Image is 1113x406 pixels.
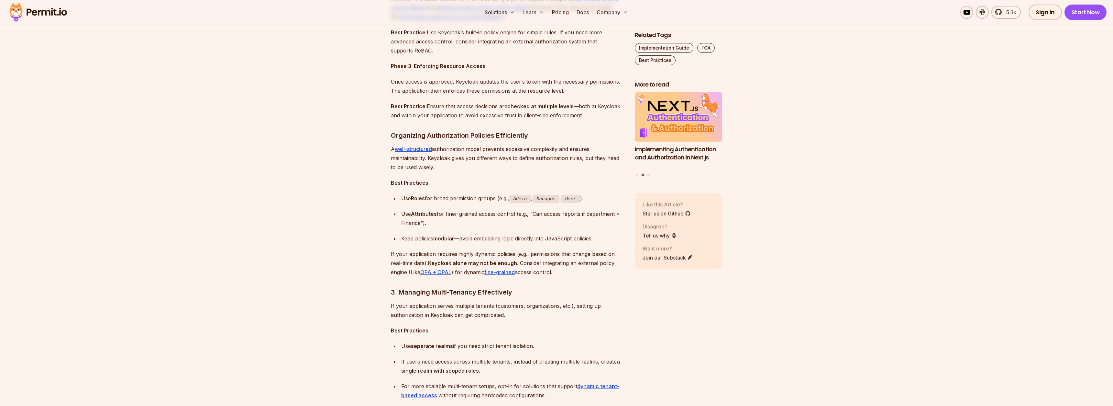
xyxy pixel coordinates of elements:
[401,209,624,227] div: Use for finer-grained access control (e.g., “Can access reports if department = Finance”).
[482,6,517,19] button: Solutions
[411,211,437,217] strong: Attributes
[507,103,574,110] strong: checked at multiple levels
[391,301,624,319] p: If your application serves multiple tenants (customers, organizations, etc.), setting up authoriz...
[411,195,425,202] strong: Roles
[401,342,624,351] div: Use if you need strict tenant isolation.
[401,357,624,375] div: If users need access across multiple tenants, instead of creating multiple realms, create .
[991,6,1021,19] a: 5.3k
[428,260,517,266] strong: Keycloak alone may not be enough
[391,287,624,297] h3: 3. Managing Multi-Tenancy Effectively
[647,174,650,176] button: Go to slide 3
[401,194,624,203] div: Use for broad permission groups (e.g., , , ).
[391,180,430,186] strong: Best Practices:
[643,254,693,261] a: Join our Substack
[1002,8,1016,16] span: 5.3k
[533,195,560,203] code: Manager
[635,81,722,89] h2: More to read
[411,343,453,349] strong: separate realms
[577,383,599,389] strong: dynamic
[635,93,722,170] li: 2 of 3
[484,269,515,275] a: fine-grained
[401,234,624,243] div: Keep policies —avoid embedding logic directly into JavaScript policies.
[642,174,645,177] button: Go to slide 2
[520,6,547,19] button: Learn
[391,130,624,141] h3: Organizing Authorization Policies Efficiently
[635,145,722,162] h3: Implementing Authentication and Authorization in Next.js
[391,63,485,69] strong: Phase 3: Enforcing Resource Access
[391,327,430,334] strong: Best Practices:
[420,269,451,275] a: OPA + OPAL
[635,43,693,53] a: Implementation Guide
[636,174,638,176] button: Go to slide 1
[635,55,676,65] a: Best Practices
[6,1,70,23] img: Permit logo
[643,232,677,239] a: Tell us why
[643,201,691,208] p: Like this Article?
[509,195,531,203] code: Admin
[391,145,624,172] p: A authorization model prevents excessive complexity and ensures maintainability. Keycloak gives y...
[574,6,591,19] a: Docs
[635,93,722,178] div: Posts
[433,235,454,242] strong: modular
[391,102,624,120] p: Ensure that access decisions are —both at Keycloak and within your application to avoid excessive...
[561,195,580,203] code: User
[395,146,432,152] a: well-structured
[401,382,624,400] div: For more scalable multi-tenant setups, opt-in for solutions that support without requiring hardco...
[643,210,691,217] a: Star us on Github
[635,93,722,170] a: Implementing Authentication and Authorization in Next.jsImplementing Authentication and Authoriza...
[643,223,677,230] p: Disagree?
[594,6,631,19] button: Company
[697,43,715,53] a: FGA
[635,93,722,142] img: Implementing Authentication and Authorization in Next.js
[391,28,624,55] p: Use Keycloak’s built-in policy engine for simple rules. If you need more advanced access control,...
[391,103,427,110] strong: Best Practice:
[643,245,693,252] p: Want more?
[635,31,722,39] h2: Related Tags
[549,6,571,19] a: Pricing
[391,29,427,36] strong: Best Practice:
[1064,5,1107,20] a: Start Now
[1029,5,1062,20] a: Sign In
[391,77,624,95] p: Once access is approved, Keycloak updates the user’s token with the necessary permissions. The ap...
[391,249,624,277] p: If your application requires highly dynamic policies (e.g., permissions that change based on real...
